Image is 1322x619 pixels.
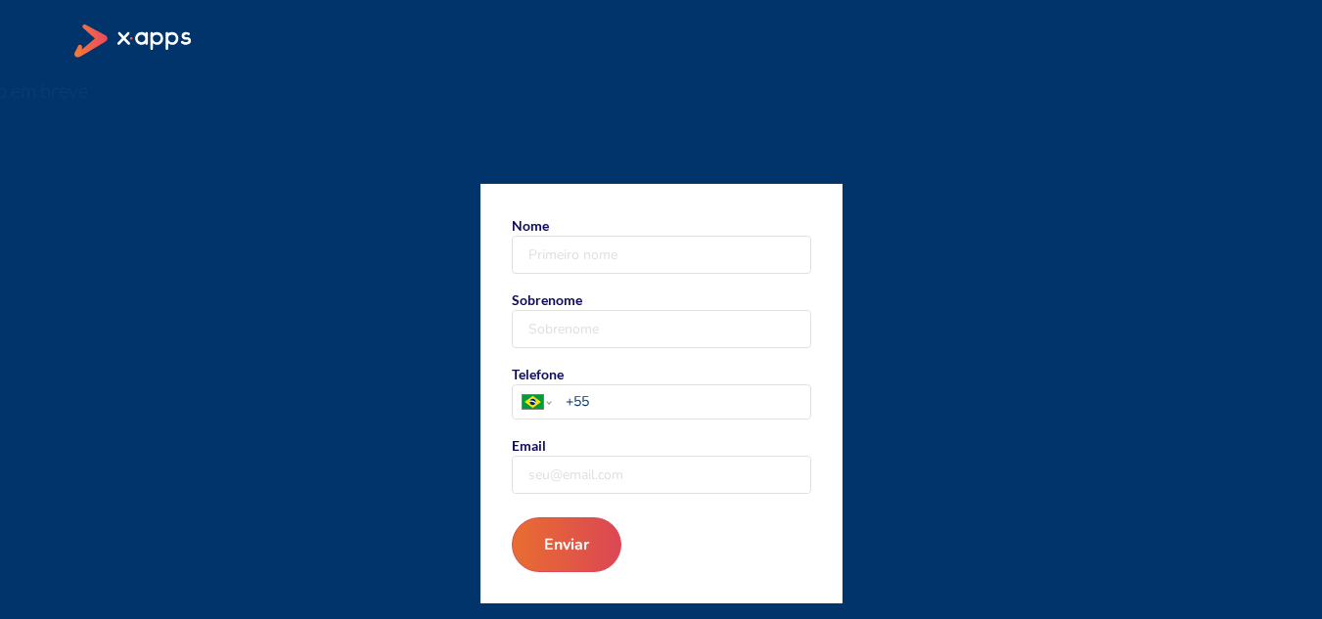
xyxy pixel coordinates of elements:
input: Email [513,457,810,493]
label: Email [512,435,811,494]
input: Sobrenome [513,311,810,347]
button: Enviar [512,517,621,572]
label: Sobrenome [512,289,811,348]
label: Telefone [512,364,811,420]
label: Nome [512,215,811,274]
input: TelefonePhone number country [566,391,809,412]
input: Nome [513,237,810,273]
span: Entraremos em contato em breve [74,78,353,103]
